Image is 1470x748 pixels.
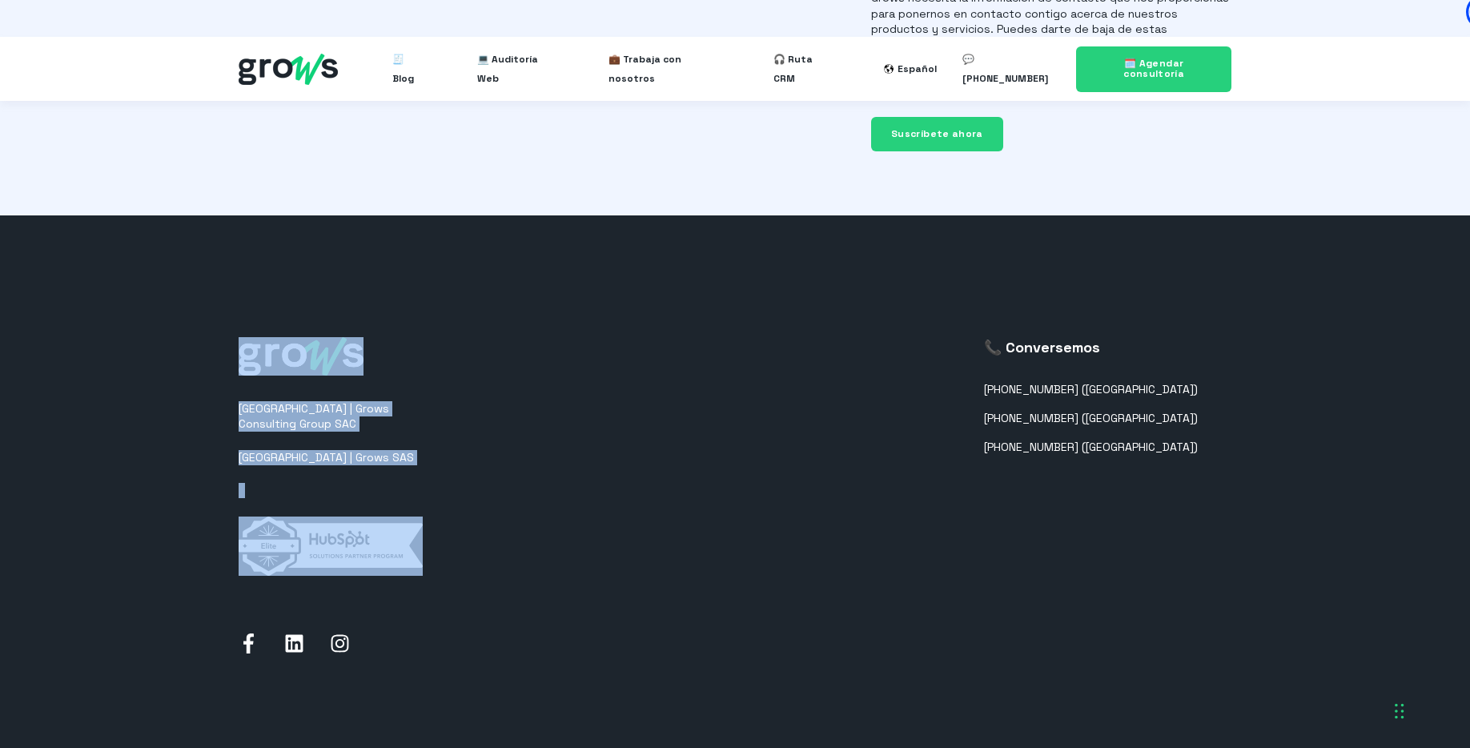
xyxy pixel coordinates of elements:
[773,43,833,95] a: 🎧 Ruta CRM
[239,54,338,85] img: grows - hubspot
[962,43,1056,95] a: 💬 [PHONE_NUMBER]
[1123,57,1184,80] span: 🗓️ Agendar consultoría
[984,440,1198,454] a: [PHONE_NUMBER] ([GEOGRAPHIC_DATA])
[984,383,1198,396] a: [PHONE_NUMBER] ([GEOGRAPHIC_DATA])
[239,517,423,576] img: elite-horizontal-white
[871,117,1003,151] input: Suscríbete ahora
[239,337,363,376] img: grows-white_1
[608,43,723,95] a: 💼 Trabaja con nosotros
[1076,46,1231,91] a: 🗓️ Agendar consultoría
[984,337,1198,357] h3: 📞 Conversemos
[392,43,426,95] a: 🧾 Blog
[1395,687,1404,735] div: Arrastrar
[1182,524,1470,748] div: Widget de chat
[984,412,1198,425] a: [PHONE_NUMBER] ([GEOGRAPHIC_DATA])
[1182,524,1470,748] iframe: Chat Widget
[239,450,439,465] p: [GEOGRAPHIC_DATA] | Grows SAS
[898,59,937,78] div: Español
[239,401,439,432] p: [GEOGRAPHIC_DATA] | Grows Consulting Group SAC
[477,43,556,95] a: 💻 Auditoría Web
